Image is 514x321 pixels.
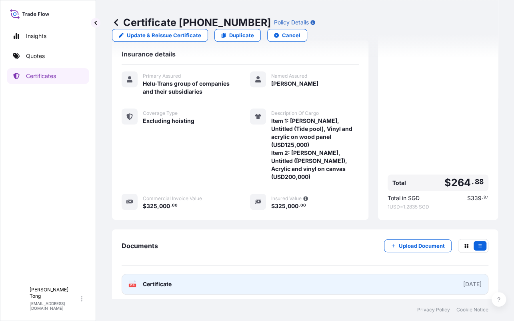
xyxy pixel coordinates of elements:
span: Certificate [143,280,172,288]
p: [EMAIL_ADDRESS][DOMAIN_NAME] [30,301,79,311]
span: . [170,204,172,207]
p: Insights [26,32,46,40]
span: $ [143,203,146,209]
p: Upload Document [399,242,445,250]
span: . [298,204,300,207]
span: Total [392,179,406,187]
span: 00 [300,204,306,207]
span: 339 [471,195,482,201]
a: Insights [7,28,89,44]
span: Documents [122,242,158,250]
span: 325 [275,203,286,209]
span: 1 USD = 1.2835 SGD [388,204,488,210]
button: Upload Document [384,239,452,252]
a: Privacy Policy [417,307,450,313]
p: Quotes [26,52,45,60]
p: Cancel [282,31,300,39]
a: Quotes [7,48,89,64]
p: [PERSON_NAME] Tong [30,287,79,299]
div: [DATE] [463,280,482,288]
span: Named Assured [271,73,307,79]
span: Description Of Cargo [271,110,319,116]
span: Helu-Trans group of companies and their subsidiaries [143,80,231,96]
span: C [16,295,21,303]
span: . [482,196,483,199]
span: . [472,179,474,184]
a: Certificates [7,68,89,84]
span: , [286,203,288,209]
span: Commercial Invoice Value [143,195,202,202]
button: Cancel [267,29,307,42]
a: Cookie Notice [456,307,488,313]
span: 00 [172,204,178,207]
span: Item 1: [PERSON_NAME], Untitled (Tide pool), Vinyl and acrylic on wood panel (USD125,000) Item 2:... [271,117,359,181]
span: 88 [475,179,484,184]
p: Certificates [26,72,56,80]
span: 325 [146,203,157,209]
span: Excluding hoisting [143,117,194,125]
a: PDFCertificate[DATE] [122,274,488,295]
text: PDF [130,284,135,287]
span: 97 [484,196,488,199]
span: Total in SGD [388,194,420,202]
span: 264 [451,178,471,188]
a: Duplicate [214,29,261,42]
span: $ [467,195,471,201]
span: $ [271,203,275,209]
span: Insured Value [271,195,302,202]
p: Update & Reissue Certificate [127,31,201,39]
p: Policy Details [274,18,309,26]
span: Primary Assured [143,73,181,79]
a: Update & Reissue Certificate [112,29,208,42]
span: [PERSON_NAME] [271,80,318,88]
p: Duplicate [229,31,254,39]
p: Certificate [PHONE_NUMBER] [112,16,271,29]
span: , [157,203,159,209]
span: $ [444,178,451,188]
span: 000 [288,203,298,209]
span: 000 [159,203,170,209]
span: Coverage Type [143,110,178,116]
